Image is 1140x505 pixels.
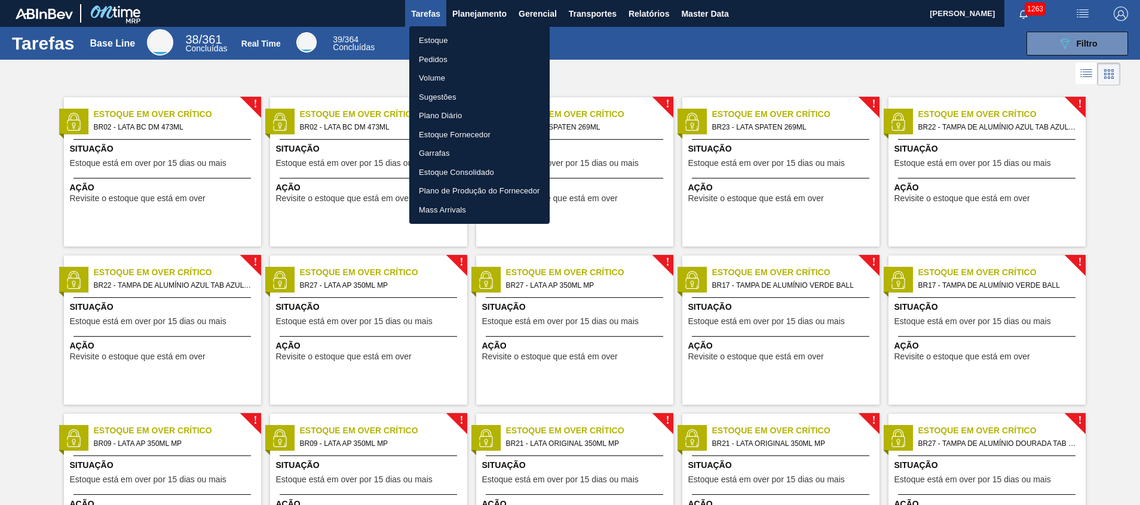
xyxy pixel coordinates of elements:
[409,144,550,163] a: Garrafas
[409,69,550,88] a: Volume
[409,50,550,69] a: Pedidos
[409,106,550,125] a: Plano Diário
[409,125,550,144] a: Estoque Fornecedor
[409,201,550,220] a: Mass Arrivals
[409,88,550,107] a: Sugestões
[409,31,550,50] a: Estoque
[409,163,550,182] a: Estoque Consolidado
[409,181,550,201] a: Plano de Produção do Fornecedor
